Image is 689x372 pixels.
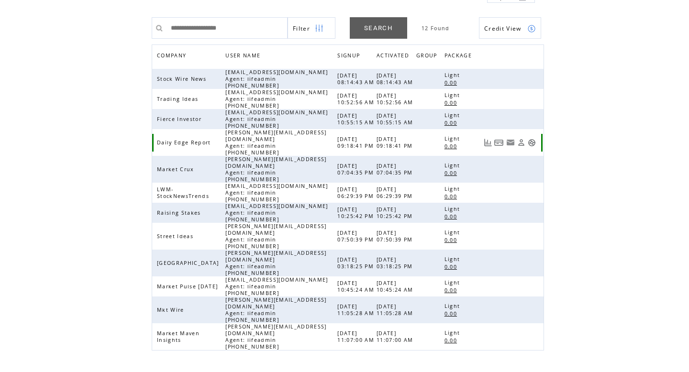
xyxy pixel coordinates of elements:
span: Light [445,256,463,263]
a: 0.00 [445,119,462,127]
span: [DATE] 07:50:39 PM [337,230,376,243]
span: [PERSON_NAME][EMAIL_ADDRESS][DOMAIN_NAME] Agent: lifeadmin [PHONE_NUMBER] [225,250,326,276]
span: Light [445,92,463,98]
a: View Usage [484,139,492,147]
span: Trading Ideas [157,96,200,102]
span: ACTIVATED [377,50,411,64]
span: Light [445,112,463,119]
a: 0.00 [445,263,462,271]
span: Fierce Investor [157,116,204,122]
span: [DATE] 09:18:41 PM [337,136,376,149]
a: View Bills [494,139,504,147]
a: Support [528,139,536,147]
span: [DATE] 11:07:00 AM [377,330,416,343]
span: Light [445,186,463,192]
span: [PERSON_NAME][EMAIL_ADDRESS][DOMAIN_NAME] Agent: lifeadmin [PHONE_NUMBER] [225,223,326,250]
span: Show Credits View [484,24,522,33]
a: 0.00 [445,286,462,294]
span: Light [445,162,463,169]
span: [DATE] 10:55:15 AM [337,112,377,126]
span: GROUP [416,50,440,64]
span: 0.00 [445,310,459,317]
span: [DATE] 11:07:00 AM [337,330,377,343]
span: [PERSON_NAME][EMAIL_ADDRESS][DOMAIN_NAME] Agent: lifeadmin [PHONE_NUMBER] [225,323,326,350]
span: USER NAME [225,50,263,64]
span: [DATE] 06:29:39 PM [377,186,415,199]
a: 0.00 [445,236,462,244]
span: [DATE] 10:45:24 AM [337,280,377,293]
a: 0.00 [445,212,462,220]
span: Light [445,329,463,336]
span: 0.00 [445,193,459,200]
span: 0.00 [445,213,459,220]
span: [DATE] 07:04:35 PM [377,163,415,176]
span: COMPANY [157,50,189,64]
span: [DATE] 07:50:39 PM [377,230,415,243]
a: View Profile [517,139,525,147]
span: [DATE] 10:25:42 PM [337,206,376,219]
span: Market Crux [157,166,197,173]
span: [DATE] 10:52:56 AM [337,92,377,106]
span: [DATE] 10:55:15 AM [377,112,416,126]
a: SIGNUP [337,52,362,58]
span: Light [445,303,463,309]
span: [DATE] 07:04:35 PM [337,163,376,176]
span: [DATE] 09:18:41 PM [377,136,415,149]
img: filters.png [315,18,323,39]
a: USER NAME [225,52,263,58]
span: 0.00 [445,79,459,86]
span: Mkt Wire [157,306,187,313]
span: 12 Found [422,25,450,32]
span: Light [445,229,463,236]
span: [PERSON_NAME][EMAIL_ADDRESS][DOMAIN_NAME] Agent: lifeadmin [PHONE_NUMBER] [225,129,326,156]
span: [DATE] 11:05:28 AM [377,303,416,317]
span: Light [445,206,463,212]
span: [DATE] 03:18:25 PM [337,256,376,270]
a: GROUP [416,50,442,64]
span: [EMAIL_ADDRESS][DOMAIN_NAME] Agent: lifeadmin [PHONE_NUMBER] [225,89,328,109]
span: [DATE] 11:05:28 AM [337,303,377,317]
span: PACKAGE [445,50,474,64]
span: [DATE] 08:14:43 AM [377,72,416,86]
span: 0.00 [445,170,459,176]
a: COMPANY [157,52,189,58]
a: PACKAGE [445,50,477,64]
span: [DATE] 08:14:43 AM [337,72,377,86]
span: 0.00 [445,237,459,243]
a: 0.00 [445,309,462,317]
a: ACTIVATED [377,50,414,64]
span: Show filters [293,24,310,33]
a: 0.00 [445,98,462,107]
span: 0.00 [445,120,459,126]
span: [DATE] 06:29:39 PM [337,186,376,199]
span: Light [445,279,463,286]
span: [GEOGRAPHIC_DATA] [157,260,222,266]
span: Daily Edge Report [157,139,213,146]
a: Filter [288,17,335,39]
a: 0.00 [445,142,462,150]
span: [DATE] 03:18:25 PM [377,256,415,270]
span: 0.00 [445,263,459,270]
a: SEARCH [350,17,407,39]
span: SIGNUP [337,50,362,64]
span: [PERSON_NAME][EMAIL_ADDRESS][DOMAIN_NAME] Agent: lifeadmin [PHONE_NUMBER] [225,296,326,323]
a: 0.00 [445,78,462,87]
span: Market Pulse [DATE] [157,283,220,290]
a: Credit View [479,17,541,39]
span: 0.00 [445,99,459,106]
span: Stock Wire News [157,76,209,82]
a: 0.00 [445,192,462,200]
span: Raising Stakes [157,209,203,216]
img: credits.png [527,24,536,33]
span: [EMAIL_ADDRESS][DOMAIN_NAME] Agent: lifeadmin [PHONE_NUMBER] [225,109,328,129]
span: [EMAIL_ADDRESS][DOMAIN_NAME] Agent: lifeadmin [PHONE_NUMBER] [225,69,328,89]
span: [DATE] 10:25:42 PM [377,206,415,219]
a: Resend welcome email to this user [506,138,515,147]
a: 0.00 [445,336,462,344]
span: [DATE] 10:52:56 AM [377,92,416,106]
span: 0.00 [445,143,459,150]
span: Light [445,135,463,142]
span: 0.00 [445,287,459,294]
span: Street Ideas [157,233,196,240]
span: Market Maven Insights [157,330,200,343]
